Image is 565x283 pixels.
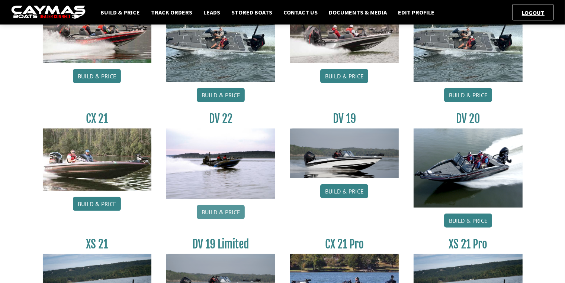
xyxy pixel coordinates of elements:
h3: DV 19 Limited [166,237,275,251]
h3: XS 21 [43,237,152,251]
img: dv-19-ban_from_website_for_caymas_connect.png [290,129,399,178]
a: Track Orders [147,7,196,17]
a: Stored Boats [228,7,276,17]
img: DV_20_from_website_for_caymas_connect.png [414,129,523,208]
a: Build & Price [444,88,492,102]
a: Build & Price [197,88,245,102]
img: DV22_original_motor_cropped_for_caymas_connect.jpg [166,129,275,199]
img: XS_20_resized.jpg [414,0,523,82]
a: Build & Price [320,69,368,83]
img: caymas-dealer-connect-2ed40d3bc7270c1d8d7ffb4b79bf05adc795679939227970def78ec6f6c03838.gif [11,6,86,19]
h3: DV 20 [414,112,523,126]
h3: CX 21 [43,112,152,126]
a: Build & Price [444,214,492,228]
h3: XS 21 Pro [414,237,523,251]
h3: DV 19 [290,112,399,126]
img: CX-20_thumbnail.jpg [43,0,152,63]
img: XS_20_resized.jpg [166,0,275,82]
a: Contact Us [280,7,321,17]
a: Build & Price [97,7,144,17]
a: Build & Price [73,69,121,83]
a: Edit Profile [394,7,438,17]
img: CX-20Pro_thumbnail.jpg [290,0,399,63]
img: CX21_thumb.jpg [43,129,152,191]
a: Documents & Media [325,7,391,17]
h3: CX 21 Pro [290,237,399,251]
a: Logout [518,9,548,16]
h3: DV 22 [166,112,275,126]
a: Build & Price [320,184,368,198]
a: Leads [200,7,224,17]
a: Build & Price [73,197,121,211]
a: Build & Price [197,205,245,219]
